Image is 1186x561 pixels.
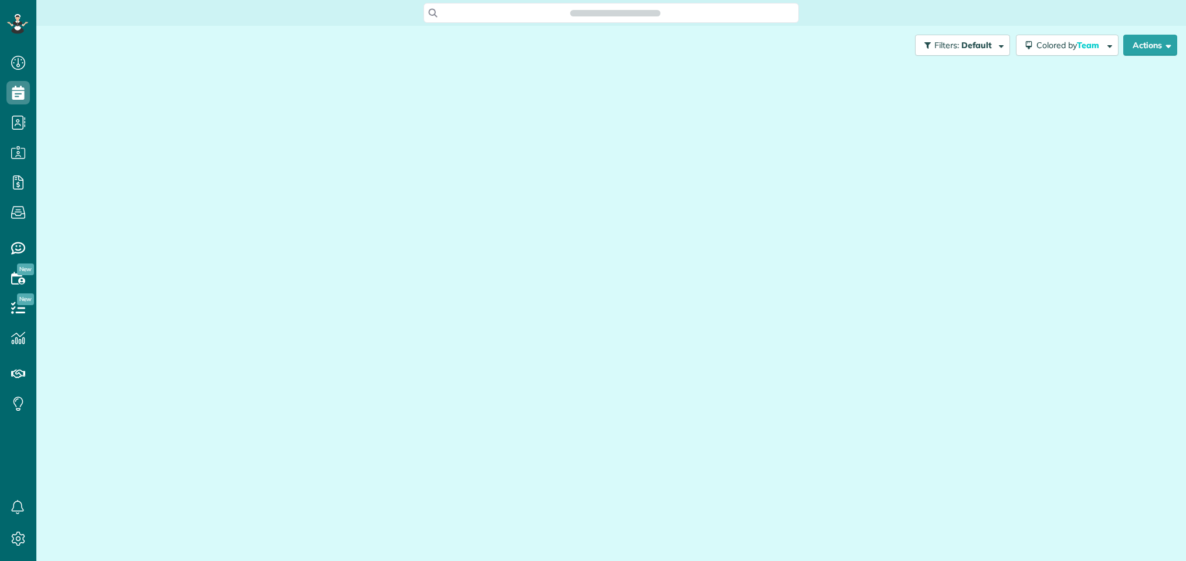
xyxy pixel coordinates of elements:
span: Filters: [934,40,959,50]
span: New [17,293,34,305]
a: Filters: Default [909,35,1010,56]
span: Search ZenMaid… [582,7,648,19]
span: Default [961,40,992,50]
button: Actions [1123,35,1177,56]
span: Colored by [1036,40,1103,50]
span: Team [1077,40,1101,50]
span: New [17,263,34,275]
button: Colored byTeam [1016,35,1119,56]
button: Filters: Default [915,35,1010,56]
